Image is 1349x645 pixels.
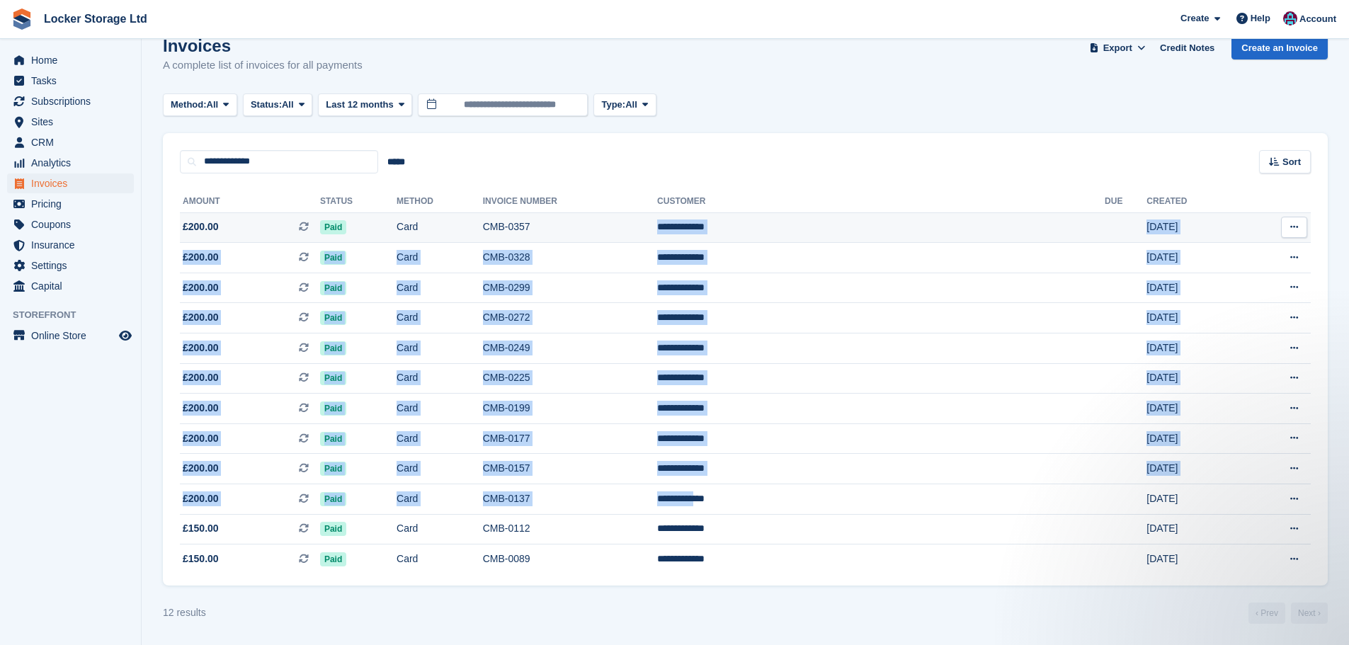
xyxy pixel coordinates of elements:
a: Locker Storage Ltd [38,7,153,30]
span: Last 12 months [326,98,393,112]
th: Due [1105,190,1146,213]
td: CMB-0199 [483,394,657,424]
button: Status: All [243,93,312,117]
button: Type: All [593,93,656,117]
span: CRM [31,132,116,152]
td: [DATE] [1146,484,1241,515]
span: £150.00 [183,521,219,536]
a: menu [7,194,134,214]
a: Next [1291,603,1328,624]
button: Last 12 months [318,93,412,117]
span: Paid [320,220,346,234]
span: Paid [320,432,346,446]
td: CMB-0357 [483,212,657,243]
td: Card [397,333,483,364]
h1: Invoices [163,36,363,55]
span: Type: [601,98,625,112]
span: Sort [1282,155,1301,169]
td: [DATE] [1146,514,1241,544]
a: menu [7,132,134,152]
td: Card [397,544,483,574]
td: [DATE] [1146,212,1241,243]
td: [DATE] [1146,454,1241,484]
span: Paid [320,341,346,355]
nav: Page [1246,603,1331,624]
span: Coupons [31,215,116,234]
td: Card [397,423,483,454]
a: menu [7,173,134,193]
td: [DATE] [1146,363,1241,394]
span: Invoices [31,173,116,193]
span: £200.00 [183,401,219,416]
span: Analytics [31,153,116,173]
a: menu [7,256,134,275]
button: Method: All [163,93,237,117]
span: Insurance [31,235,116,255]
span: Tasks [31,71,116,91]
td: CMB-0137 [483,484,657,515]
span: Capital [31,276,116,296]
span: Subscriptions [31,91,116,111]
span: Paid [320,371,346,385]
td: Card [397,303,483,333]
td: Card [397,394,483,424]
span: Method: [171,98,207,112]
td: Card [397,484,483,515]
a: menu [7,112,134,132]
span: Account [1299,12,1336,26]
a: menu [7,71,134,91]
div: 12 results [163,605,206,620]
span: Online Store [31,326,116,346]
span: Paid [320,311,346,325]
td: Card [397,363,483,394]
span: £200.00 [183,341,219,355]
a: menu [7,215,134,234]
td: Card [397,243,483,273]
span: All [282,98,294,112]
td: Card [397,514,483,544]
td: [DATE] [1146,394,1241,424]
td: [DATE] [1146,273,1241,303]
th: Status [320,190,397,213]
td: CMB-0299 [483,273,657,303]
img: stora-icon-8386f47178a22dfd0bd8f6a31ec36ba5ce8667c1dd55bd0f319d3a0aa187defe.svg [11,8,33,30]
span: £200.00 [183,370,219,385]
span: £150.00 [183,552,219,566]
span: £200.00 [183,219,219,234]
span: Sites [31,112,116,132]
button: Export [1086,36,1149,59]
a: menu [7,50,134,70]
span: Status: [251,98,282,112]
span: Export [1103,41,1132,55]
span: Home [31,50,116,70]
td: CMB-0272 [483,303,657,333]
td: [DATE] [1146,544,1241,574]
th: Invoice Number [483,190,657,213]
span: All [207,98,219,112]
a: menu [7,235,134,255]
span: Pricing [31,194,116,214]
span: Create [1180,11,1209,25]
a: menu [7,326,134,346]
span: All [625,98,637,112]
span: Paid [320,552,346,566]
a: menu [7,276,134,296]
a: Preview store [117,327,134,344]
td: CMB-0177 [483,423,657,454]
td: CMB-0225 [483,363,657,394]
td: CMB-0089 [483,544,657,574]
a: Previous [1248,603,1285,624]
span: Help [1251,11,1270,25]
span: Paid [320,251,346,265]
span: Paid [320,281,346,295]
p: A complete list of invoices for all payments [163,57,363,74]
span: £200.00 [183,461,219,476]
td: Card [397,273,483,303]
td: CMB-0112 [483,514,657,544]
a: Credit Notes [1154,36,1220,59]
th: Amount [180,190,320,213]
td: Card [397,454,483,484]
td: [DATE] [1146,303,1241,333]
span: £200.00 [183,250,219,265]
span: Paid [320,522,346,536]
